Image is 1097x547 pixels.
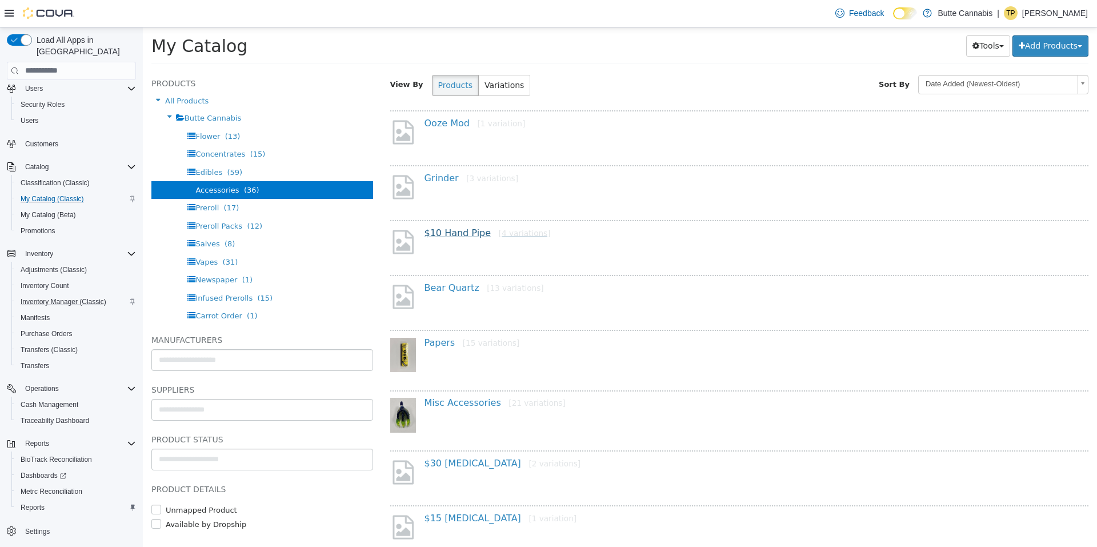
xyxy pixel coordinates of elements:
span: Inventory Manager (Classic) [16,295,136,309]
span: Purchase Orders [21,329,73,338]
span: Customers [21,137,136,151]
span: (13) [82,105,98,113]
a: $30 [MEDICAL_DATA][2 variations] [282,430,438,441]
small: [2 variations] [386,432,438,441]
button: Security Roles [11,97,141,113]
span: All Products [22,69,66,78]
span: My Catalog (Beta) [21,210,76,219]
span: Manifests [21,313,50,322]
button: Tools [823,8,867,29]
span: Security Roles [16,98,136,111]
span: (1) [99,248,110,257]
span: Load All Apps in [GEOGRAPHIC_DATA] [32,34,136,57]
a: Reports [16,501,49,514]
button: Classification (Classic) [11,175,141,191]
span: (59) [84,141,99,149]
button: Reports [21,437,54,450]
span: Purchase Orders [16,327,136,341]
small: [1 variation] [386,486,434,496]
button: Cash Management [11,397,141,413]
span: Catalog [21,160,136,174]
img: missing-image.png [247,91,273,119]
a: Transfers (Classic) [16,343,82,357]
span: Metrc Reconciliation [16,485,136,498]
button: BioTrack Reconciliation [11,452,141,468]
button: Transfers (Classic) [11,342,141,358]
button: Adjustments (Classic) [11,262,141,278]
span: Manifests [16,311,136,325]
img: missing-image.png [247,255,273,284]
span: BioTrack Reconciliation [16,453,136,466]
a: Manifests [16,311,54,325]
a: $10 Hand Pipe[4 variations] [282,200,408,211]
button: Catalog [21,160,53,174]
span: Sort By [736,53,767,61]
a: Adjustments (Classic) [16,263,91,277]
span: Reports [25,439,49,448]
a: Ooze Mod[1 variation] [282,90,383,101]
button: Catalog [2,159,141,175]
span: (15) [114,266,130,275]
span: Dashboards [21,471,66,480]
span: Transfers (Classic) [21,345,78,354]
span: Cash Management [21,400,78,409]
img: missing-image.png [247,486,273,514]
div: Tristan Perkins [1004,6,1018,20]
button: Variations [335,47,387,69]
button: Inventory [21,247,58,261]
span: Salves [53,212,77,221]
img: 150 [247,310,273,345]
span: Traceabilty Dashboard [16,414,136,428]
p: | [997,6,999,20]
span: (36) [101,158,117,167]
span: Butte Cannabis [42,86,99,95]
a: Security Roles [16,98,69,111]
button: Manifests [11,310,141,326]
span: Carrot Order [53,284,99,293]
a: Metrc Reconciliation [16,485,87,498]
span: Edibles [53,141,79,149]
span: My Catalog (Classic) [16,192,136,206]
label: Unmapped Product [20,477,94,489]
img: missing-image.png [247,146,273,174]
button: Add Products [870,8,946,29]
p: Butte Cannabis [938,6,992,20]
span: Inventory Count [16,279,136,293]
h5: Manufacturers [9,306,230,320]
span: BioTrack Reconciliation [21,455,92,464]
span: Transfers [16,359,136,373]
button: Users [2,81,141,97]
button: Operations [21,382,63,396]
small: [15 variations] [320,311,377,320]
a: Misc Accessories[21 variations] [282,370,423,381]
a: Dashboards [11,468,141,484]
span: My Catalog (Beta) [16,208,136,222]
a: Date Added (Newest-Oldest) [775,47,946,67]
span: Classification (Classic) [21,178,90,187]
small: [4 variations] [356,201,408,210]
button: Inventory Manager (Classic) [11,294,141,310]
span: Adjustments (Classic) [16,263,136,277]
span: (17) [81,176,97,185]
a: Inventory Manager (Classic) [16,295,111,309]
img: missing-image.png [247,431,273,459]
button: My Catalog (Beta) [11,207,141,223]
h5: Product Details [9,455,230,469]
span: Inventory [25,249,53,258]
button: Inventory Count [11,278,141,294]
span: Promotions [16,224,136,238]
span: Transfers (Classic) [16,343,136,357]
span: Users [16,114,136,127]
span: Security Roles [21,100,65,109]
span: Operations [25,384,59,393]
small: [13 variations] [344,256,401,265]
img: 150 [247,370,273,405]
span: Transfers [21,361,49,370]
span: Users [21,116,38,125]
a: Users [16,114,43,127]
img: Cova [23,7,74,19]
a: Purchase Orders [16,327,77,341]
img: missing-image.png [247,201,273,229]
a: Dashboards [16,469,71,482]
button: Operations [2,381,141,397]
